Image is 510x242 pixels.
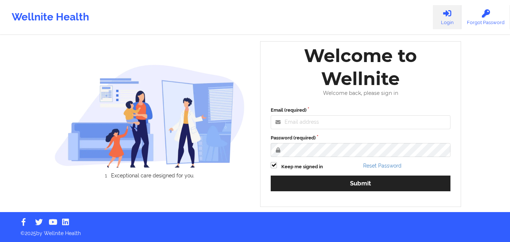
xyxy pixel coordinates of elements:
li: Exceptional care designed for you. [61,173,245,178]
p: © 2025 by Wellnite Health [15,224,495,237]
label: Email (required) [271,107,450,114]
a: Reset Password [363,163,401,169]
div: Welcome to Wellnite [266,44,456,90]
img: wellnite-auth-hero_200.c722682e.png [54,64,245,168]
button: Submit [271,176,450,191]
label: Keep me signed in [281,163,323,170]
a: Forgot Password [461,5,510,29]
input: Email address [271,115,450,129]
label: Password (required) [271,134,450,142]
a: Login [433,5,461,29]
div: Welcome back, please sign in [266,90,456,96]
